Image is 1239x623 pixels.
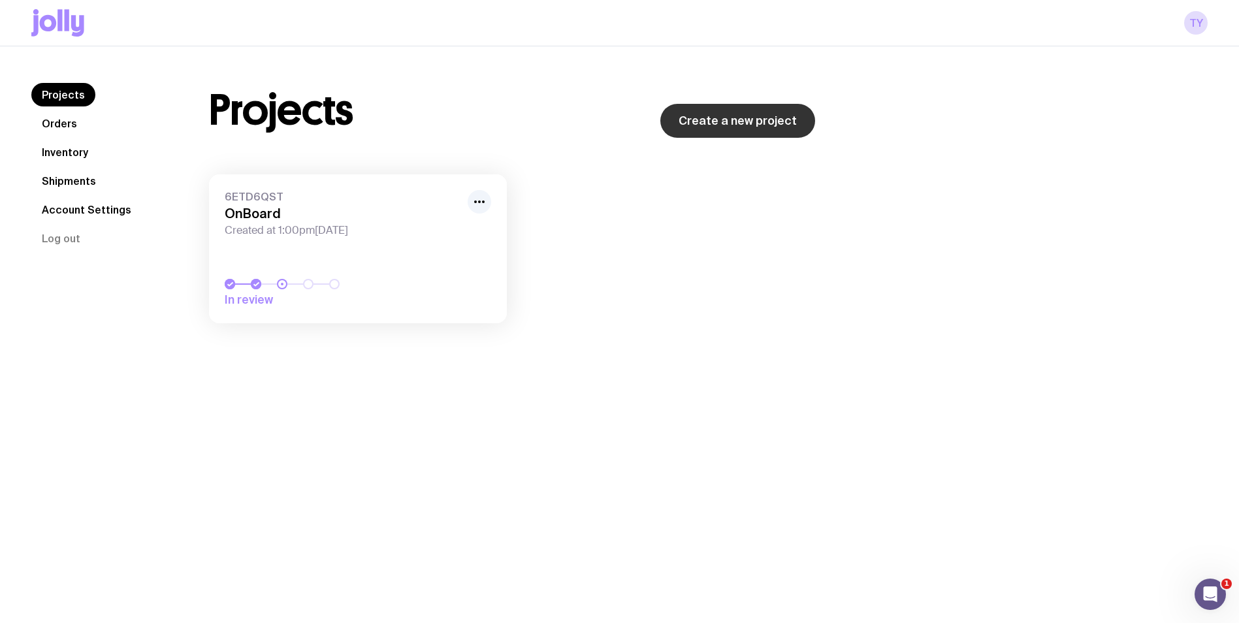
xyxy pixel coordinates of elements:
h1: Projects [209,89,353,131]
button: Log out [31,227,91,250]
span: In review [225,292,408,308]
span: 6ETD6QST [225,190,460,203]
a: Account Settings [31,198,142,221]
a: 6ETD6QSTOnBoardCreated at 1:00pm[DATE]In review [209,174,507,323]
span: 1 [1221,579,1232,589]
a: Projects [31,83,95,106]
a: Create a new project [660,104,815,138]
iframe: Intercom live chat [1195,579,1226,610]
a: Shipments [31,169,106,193]
span: Created at 1:00pm[DATE] [225,224,460,237]
a: Inventory [31,140,99,164]
h3: OnBoard [225,206,460,221]
a: TY [1184,11,1208,35]
a: Orders [31,112,88,135]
